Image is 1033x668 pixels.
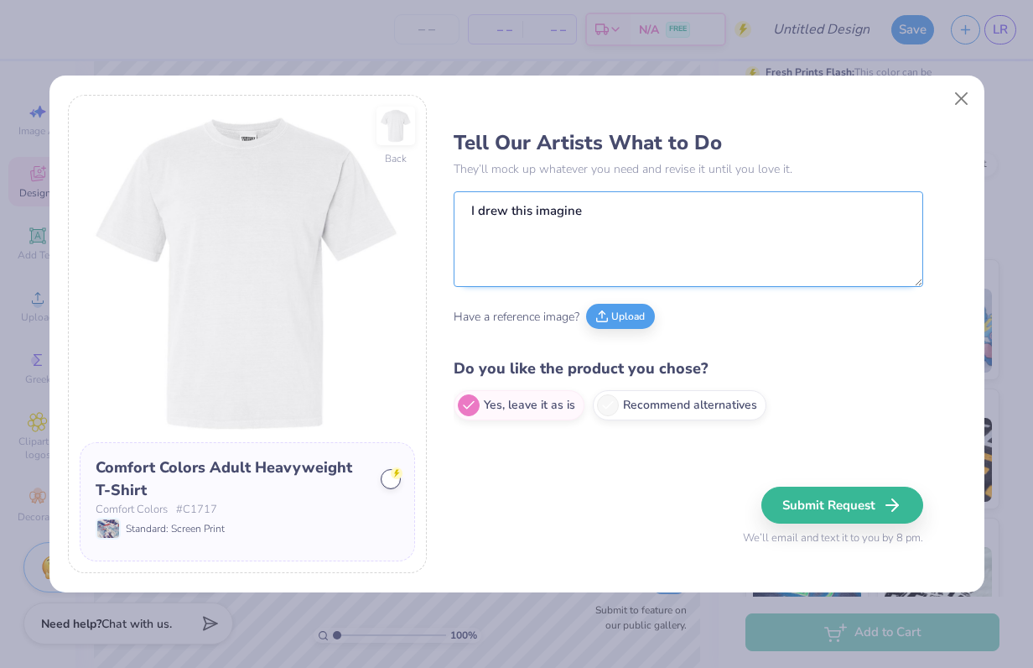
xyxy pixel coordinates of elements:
span: Standard: Screen Print [126,521,225,536]
span: Comfort Colors [96,502,168,519]
span: We’ll email and text it to you by 8 pm. [743,530,923,547]
span: Have a reference image? [454,308,579,326]
label: Recommend alternatives [593,390,766,420]
label: Yes, leave it as is [454,390,584,420]
img: Back [379,109,413,143]
h3: Tell Our Artists What to Do [454,130,923,155]
p: They’ll mock up whatever you need and revise it until you love it. [454,160,923,178]
span: # C1717 [176,502,217,519]
img: Standard: Screen Print [97,519,119,538]
button: Upload [586,304,655,329]
img: Front [80,107,415,442]
div: Back [385,151,407,166]
button: Close [945,83,977,115]
div: Comfort Colors Adult Heavyweight T-Shirt [96,457,369,502]
textarea: I drew this imagine [454,191,923,287]
button: Submit Request [761,487,923,524]
h4: Do you like the product you chose? [454,357,923,381]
